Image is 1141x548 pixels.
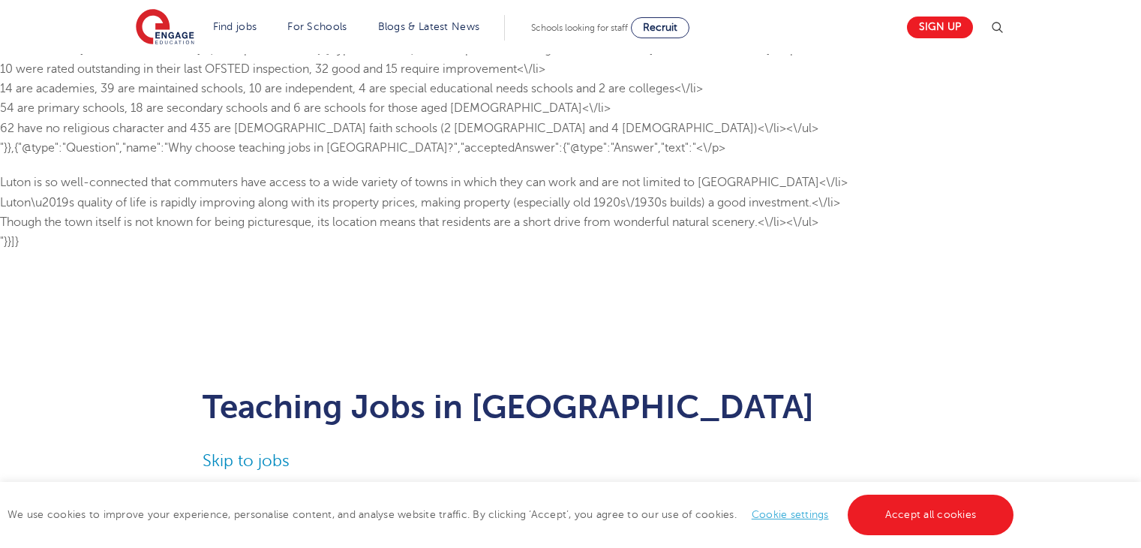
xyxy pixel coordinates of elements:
h1: Teaching Jobs in [GEOGRAPHIC_DATA] [203,388,938,426]
a: For Schools [287,21,347,32]
a: Find jobs [213,21,257,32]
a: Skip to jobs [203,452,290,470]
img: Engage Education [136,9,194,47]
a: Blogs & Latest News [378,21,480,32]
a: Accept all cookies [848,495,1014,535]
span: We use cookies to improve your experience, personalise content, and analyse website traffic. By c... [8,509,1017,520]
span: Schools looking for staff [531,23,628,33]
a: Cookie settings [752,509,829,520]
a: Sign up [907,17,973,38]
a: Recruit [631,17,689,38]
span: Recruit [643,22,677,33]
